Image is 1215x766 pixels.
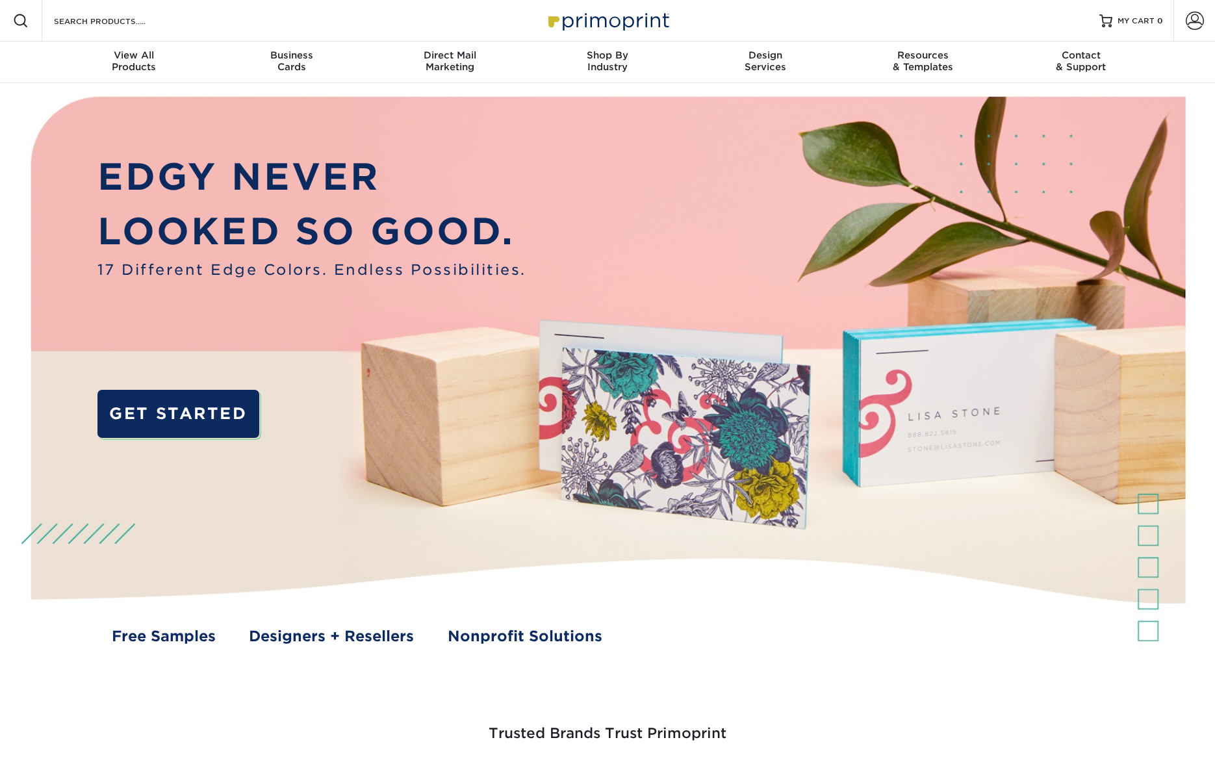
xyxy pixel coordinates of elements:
[97,149,526,204] p: EDGY NEVER
[249,625,414,647] a: Designers + Resellers
[227,694,988,758] h3: Trusted Brands Trust Primoprint
[1002,49,1160,61] span: Contact
[529,49,687,61] span: Shop By
[543,6,672,34] img: Primoprint
[686,49,844,73] div: Services
[686,42,844,83] a: DesignServices
[371,42,529,83] a: Direct MailMarketing
[213,49,371,61] span: Business
[844,49,1002,61] span: Resources
[686,49,844,61] span: Design
[529,49,687,73] div: Industry
[1118,16,1155,27] span: MY CART
[844,49,1002,73] div: & Templates
[529,42,687,83] a: Shop ByIndustry
[1002,42,1160,83] a: Contact& Support
[448,625,602,647] a: Nonprofit Solutions
[55,42,213,83] a: View AllProducts
[55,49,213,73] div: Products
[371,49,529,73] div: Marketing
[213,49,371,73] div: Cards
[844,42,1002,83] a: Resources& Templates
[97,390,259,438] a: GET STARTED
[97,204,526,259] p: LOOKED SO GOOD.
[1002,49,1160,73] div: & Support
[112,625,216,647] a: Free Samples
[213,42,371,83] a: BusinessCards
[53,13,179,29] input: SEARCH PRODUCTS.....
[55,49,213,61] span: View All
[1157,16,1163,25] span: 0
[97,259,526,281] span: 17 Different Edge Colors. Endless Possibilities.
[371,49,529,61] span: Direct Mail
